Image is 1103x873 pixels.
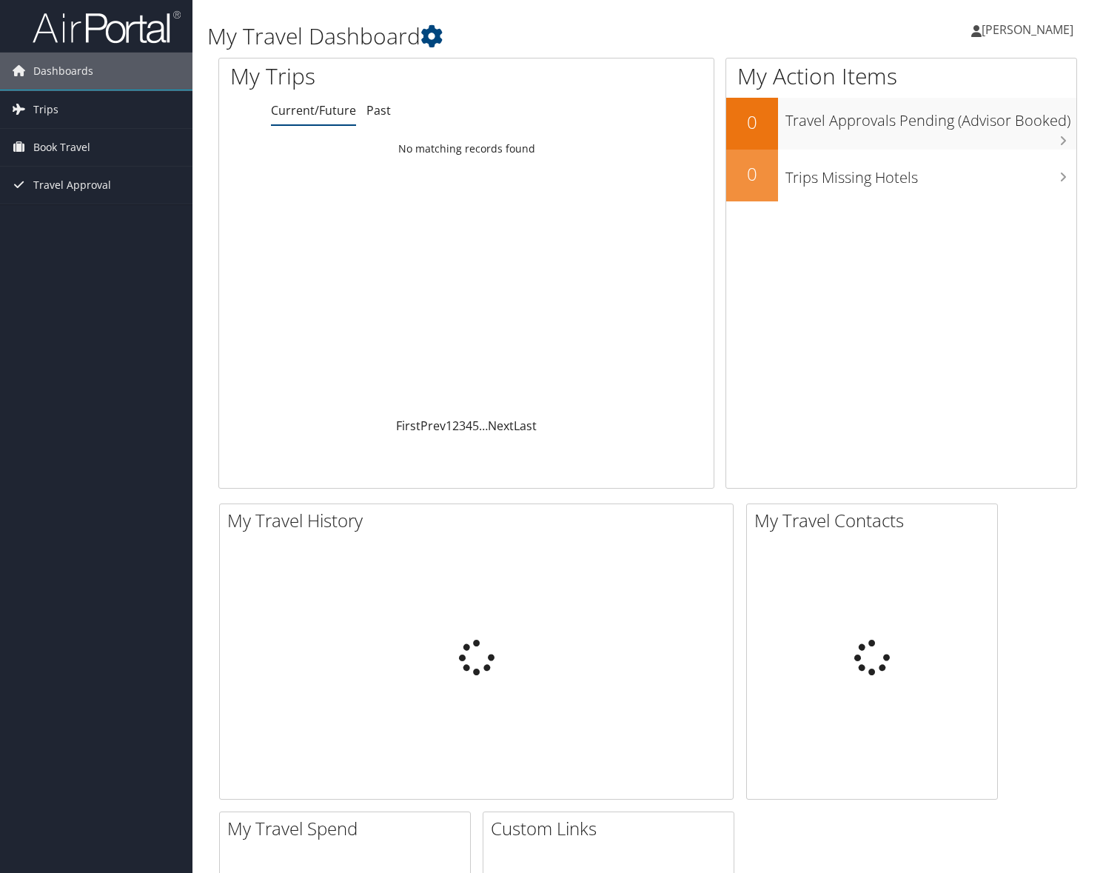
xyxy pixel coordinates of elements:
a: 0Trips Missing Hotels [726,150,1076,201]
span: Trips [33,91,58,128]
h2: My Travel History [227,508,733,533]
h2: My Travel Spend [227,816,470,841]
h2: 0 [726,161,778,187]
td: No matching records found [219,136,714,162]
a: First [396,418,420,434]
a: 2 [452,418,459,434]
h2: My Travel Contacts [754,508,997,533]
h2: Custom Links [491,816,734,841]
a: 4 [466,418,472,434]
a: 5 [472,418,479,434]
span: [PERSON_NAME] [982,21,1073,38]
a: Last [514,418,537,434]
a: 1 [446,418,452,434]
h3: Trips Missing Hotels [785,160,1076,188]
a: Prev [420,418,446,434]
span: … [479,418,488,434]
a: [PERSON_NAME] [971,7,1088,52]
a: Current/Future [271,102,356,118]
a: Next [488,418,514,434]
a: Past [366,102,391,118]
h1: My Travel Dashboard [207,21,794,52]
h2: 0 [726,110,778,135]
a: 3 [459,418,466,434]
h1: My Trips [230,61,497,92]
span: Dashboards [33,53,93,90]
a: 0Travel Approvals Pending (Advisor Booked) [726,98,1076,150]
h3: Travel Approvals Pending (Advisor Booked) [785,103,1076,131]
img: airportal-logo.png [33,10,181,44]
span: Travel Approval [33,167,111,204]
h1: My Action Items [726,61,1076,92]
span: Book Travel [33,129,90,166]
